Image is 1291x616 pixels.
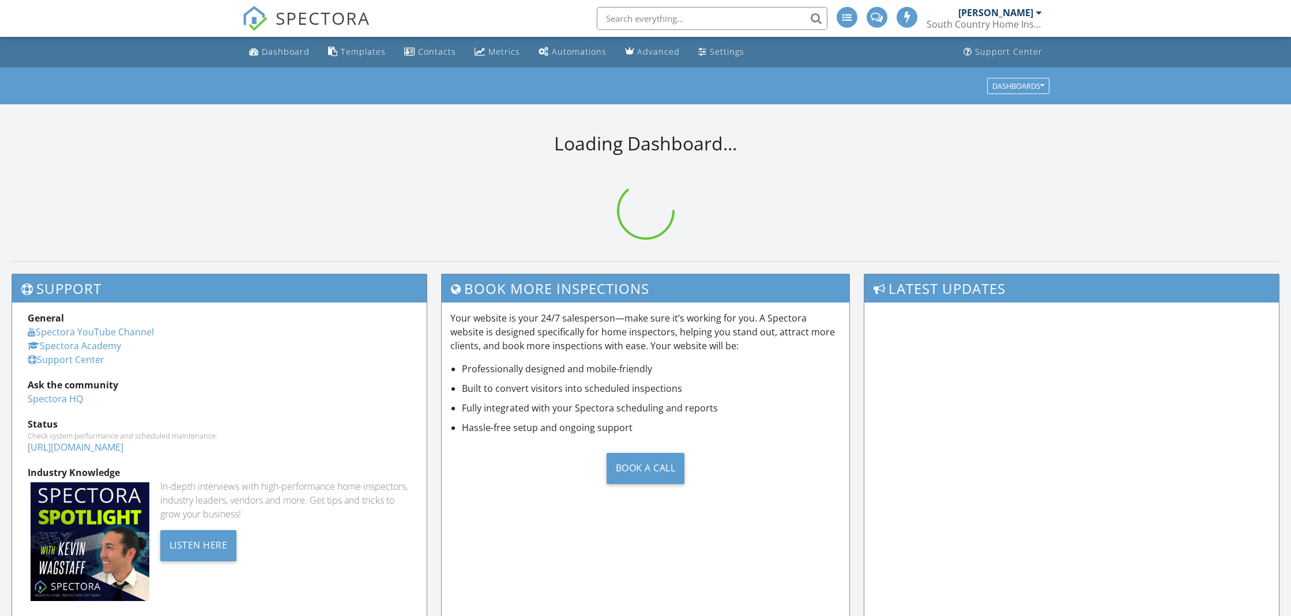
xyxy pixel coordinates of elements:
[341,46,386,57] div: Templates
[958,7,1033,18] div: [PERSON_NAME]
[12,274,427,303] h3: Support
[987,78,1049,94] button: Dashboards
[462,401,841,415] li: Fully integrated with your Spectora scheduling and reports
[637,46,680,57] div: Advanced
[28,466,411,479] div: Industry Knowledge
[28,326,154,338] a: Spectora YouTube Channel
[28,378,411,392] div: Ask the community
[462,421,841,434] li: Hassle-free setup and ongoing support
[262,46,310,57] div: Dashboard
[28,339,121,352] a: Spectora Academy
[242,16,370,40] a: SPECTORA
[462,362,841,376] li: Professionally designed and mobile-friendly
[488,46,520,57] div: Metrics
[160,538,237,551] a: Listen Here
[470,41,525,63] a: Metrics
[450,444,841,493] a: Book a Call
[450,311,841,353] p: Your website is your 24/7 salesperson—make sure it’s working for you. A Spectora website is desig...
[160,479,411,521] div: In-depth interviews with high-performance home inspectors, industry leaders, vendors and more. Ge...
[28,431,411,440] div: Check system performance and scheduled maintenance.
[620,41,684,63] a: Advanced
[28,417,411,431] div: Status
[442,274,849,303] h3: Book More Inspections
[552,46,607,57] div: Automations
[31,482,149,601] img: Spectoraspolightmain
[710,46,744,57] div: Settings
[864,274,1279,303] h3: Latest Updates
[323,41,390,63] a: Templates
[160,530,237,561] div: Listen Here
[607,453,685,484] div: Book a Call
[694,41,749,63] a: Settings
[276,6,370,30] span: SPECTORA
[959,41,1047,63] a: Support Center
[462,381,841,395] li: Built to convert visitors into scheduled inspections
[28,392,83,405] a: Spectora HQ
[28,441,123,454] a: [URL][DOMAIN_NAME]
[242,6,268,31] img: The Best Home Inspection Software - Spectora
[28,312,64,324] strong: General
[597,7,827,30] input: Search everything...
[534,41,611,63] a: Automations (Advanced)
[28,353,104,366] a: Support Center
[244,41,314,63] a: Dashboard
[400,41,461,63] a: Contacts
[992,82,1044,90] div: Dashboards
[927,18,1042,30] div: South Country Home Inspections, Inc.
[975,46,1042,57] div: Support Center
[418,46,456,57] div: Contacts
